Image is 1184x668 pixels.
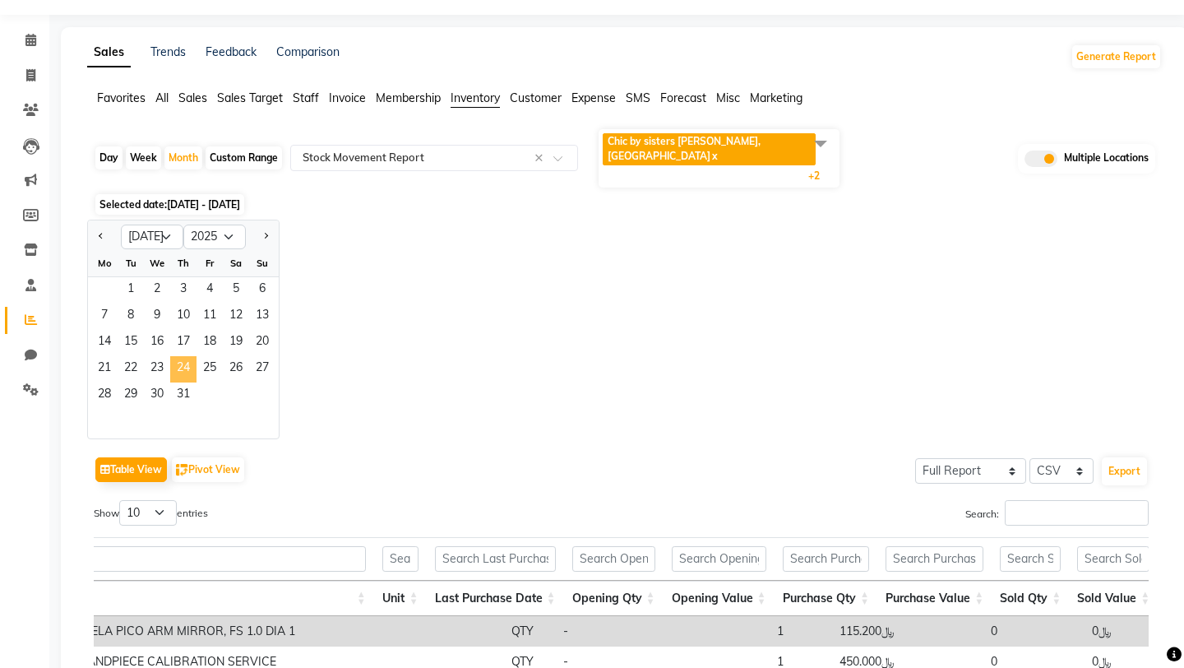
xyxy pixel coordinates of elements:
button: Generate Report [1072,45,1160,68]
div: Wednesday, July 30, 2025 [144,383,170,409]
td: ﷼0 [1006,616,1120,647]
td: CANDELA PICO ARM MIRROR, FS 1.0 DIA 1 [50,616,503,647]
button: Previous month [95,224,108,250]
a: Feedback [206,44,257,59]
span: 3 [170,277,197,304]
span: 30 [144,383,170,409]
div: Saturday, July 5, 2025 [223,277,249,304]
span: 24 [170,356,197,383]
span: 31 [170,383,197,409]
span: 12 [223,304,249,330]
span: Inventory [451,90,500,105]
a: Trends [150,44,186,59]
input: Search Opening Value [672,546,766,572]
span: 27 [249,356,275,383]
div: Wednesday, July 16, 2025 [144,330,170,356]
span: Expense [571,90,616,105]
div: Tuesday, July 1, 2025 [118,277,144,304]
th: Unit: activate to sort column ascending [374,581,427,616]
th: Last Purchase Date: activate to sort column ascending [427,581,564,616]
td: - [555,616,692,647]
div: Fr [197,250,223,276]
span: +2 [808,169,832,182]
span: 5 [223,277,249,304]
span: 16 [144,330,170,356]
span: Staff [293,90,319,105]
span: 23 [144,356,170,383]
span: Misc [716,90,740,105]
span: 8 [118,304,144,330]
div: Su [249,250,275,276]
div: Friday, July 18, 2025 [197,330,223,356]
div: Saturday, July 19, 2025 [223,330,249,356]
span: Chic by sisters [PERSON_NAME], [GEOGRAPHIC_DATA] [608,135,761,162]
span: 13 [249,304,275,330]
div: Sa [223,250,249,276]
div: Sunday, July 13, 2025 [249,304,275,330]
input: Search Sold Value [1077,546,1149,572]
div: Month [164,146,202,169]
span: 29 [118,383,144,409]
div: Sunday, July 6, 2025 [249,277,275,304]
select: Select year [183,225,246,249]
div: Wednesday, July 2, 2025 [144,277,170,304]
div: Tuesday, July 15, 2025 [118,330,144,356]
div: Friday, July 25, 2025 [197,356,223,383]
div: Monday, July 21, 2025 [91,356,118,383]
span: Invoice [329,90,366,105]
div: Sunday, July 27, 2025 [249,356,275,383]
div: Tuesday, July 22, 2025 [118,356,144,383]
th: Sold Value: activate to sort column ascending [1069,581,1158,616]
div: Mo [91,250,118,276]
span: 18 [197,330,223,356]
button: Table View [95,457,167,482]
div: Friday, July 4, 2025 [197,277,223,304]
div: Th [170,250,197,276]
div: Custom Range [206,146,282,169]
span: Sales [178,90,207,105]
span: 1 [118,277,144,304]
span: Customer [510,90,562,105]
div: Thursday, July 10, 2025 [170,304,197,330]
div: Monday, July 14, 2025 [91,330,118,356]
span: 14 [91,330,118,356]
select: Showentries [119,500,177,526]
span: 22 [118,356,144,383]
td: ﷼115.200 [792,616,903,647]
div: Day [95,146,123,169]
div: Sunday, July 20, 2025 [249,330,275,356]
span: 6 [249,277,275,304]
td: 1 [692,616,792,647]
span: Clear all [534,150,548,167]
div: Saturday, July 12, 2025 [223,304,249,330]
input: Search Purchase Value [886,546,983,572]
div: Monday, July 7, 2025 [91,304,118,330]
span: 11 [197,304,223,330]
th: Purchase Qty: activate to sort column ascending [775,581,878,616]
span: Membership [376,90,441,105]
button: Next month [259,224,272,250]
div: Thursday, July 3, 2025 [170,277,197,304]
input: Search Unit [382,546,419,572]
div: Tu [118,250,144,276]
input: Search Sold Qty [1000,546,1061,572]
th: Sold Qty: activate to sort column ascending [992,581,1069,616]
input: Search Purchase Qty [783,546,870,572]
th: Opening Qty: activate to sort column ascending [564,581,664,616]
span: Multiple Locations [1064,151,1149,167]
input: Search Last Purchase Date [435,546,556,572]
span: Selected date: [95,194,244,215]
span: 26 [223,356,249,383]
label: Search: [965,500,1149,526]
th: Opening Value: activate to sort column ascending [664,581,775,616]
span: 10 [170,304,197,330]
img: pivot.png [176,464,188,476]
div: Friday, July 11, 2025 [197,304,223,330]
span: 4 [197,277,223,304]
button: Export [1102,457,1147,485]
div: Thursday, July 17, 2025 [170,330,197,356]
span: 28 [91,383,118,409]
div: Wednesday, July 9, 2025 [144,304,170,330]
span: 7 [91,304,118,330]
input: Search: [1005,500,1149,526]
